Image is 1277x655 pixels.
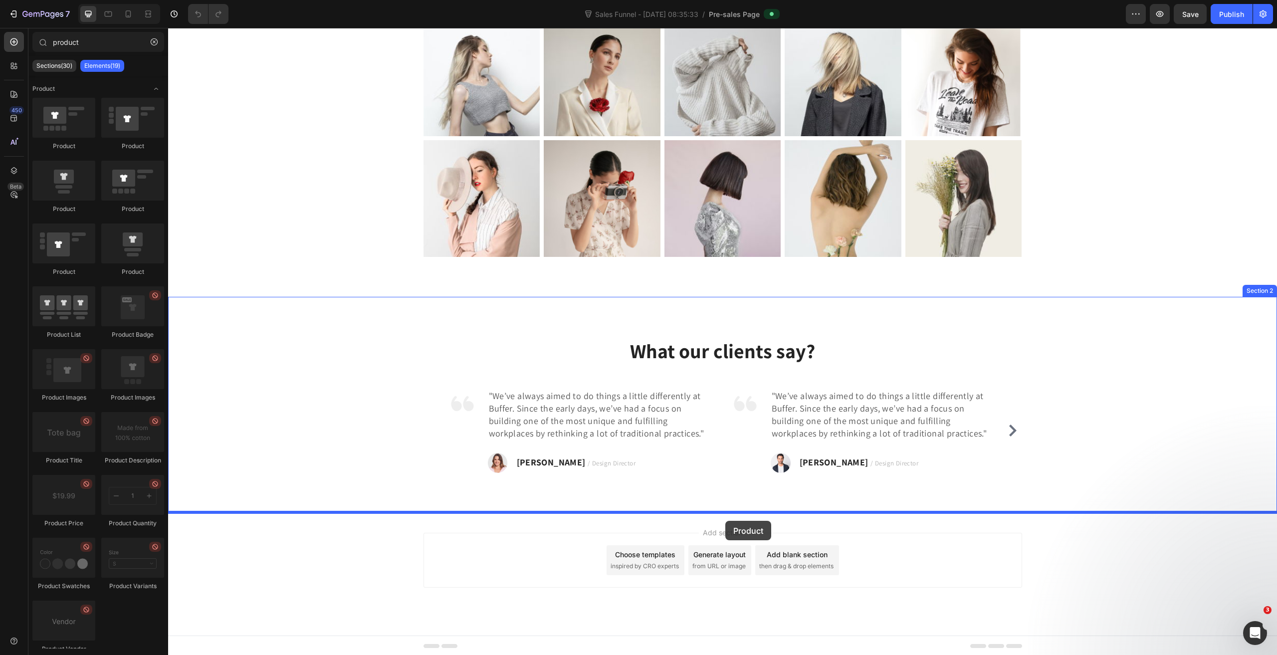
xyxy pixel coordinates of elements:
div: Product Title [32,456,95,465]
div: Product Price [32,519,95,528]
div: Product Vendor [32,645,95,654]
div: Product [101,142,164,151]
div: Product Images [101,393,164,402]
iframe: Intercom live chat [1243,621,1267,645]
div: Product [32,205,95,214]
div: 450 [9,106,24,114]
div: Product [32,142,95,151]
span: Save [1182,10,1199,18]
div: Product [101,205,164,214]
div: Product Variants [101,582,164,591]
span: Toggle open [148,81,164,97]
div: Product Swatches [32,582,95,591]
button: 7 [4,4,74,24]
p: 7 [65,8,70,20]
div: Product Badge [101,330,164,339]
span: Product [32,84,55,93]
button: Publish [1211,4,1253,24]
div: Product [101,267,164,276]
div: Beta [7,183,24,191]
span: Pre-sales Page [709,9,760,19]
div: Product Description [101,456,164,465]
div: Publish [1219,9,1244,19]
span: / [702,9,705,19]
div: Product [32,267,95,276]
p: Elements(19) [84,62,120,70]
span: 3 [1264,606,1272,614]
div: Product Quantity [101,519,164,528]
div: Product List [32,330,95,339]
iframe: Design area [168,28,1277,655]
div: Undo/Redo [188,4,228,24]
div: Product Images [32,393,95,402]
input: Search Sections & Elements [32,32,164,52]
button: Save [1174,4,1207,24]
p: Sections(30) [36,62,72,70]
span: Sales Funnel - [DATE] 08:35:33 [593,9,700,19]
